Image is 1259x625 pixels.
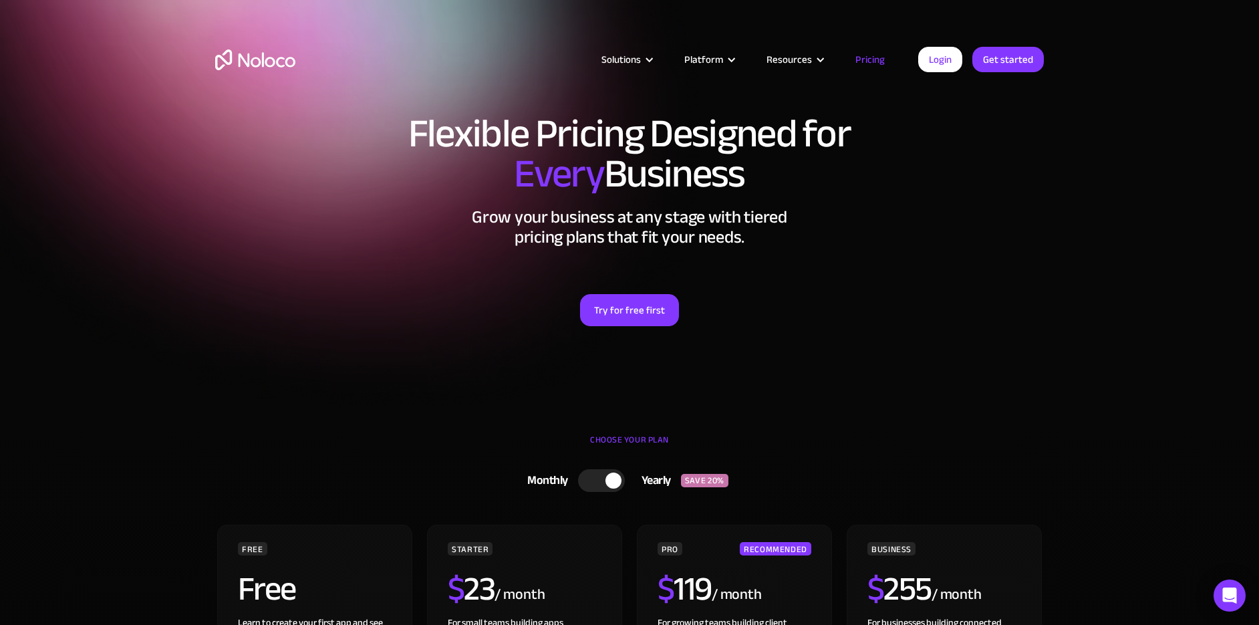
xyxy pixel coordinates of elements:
div: Platform [684,51,723,68]
a: Login [918,47,962,72]
div: FREE [238,542,267,555]
span: Every [514,136,604,211]
div: Solutions [601,51,641,68]
div: Open Intercom Messenger [1214,580,1246,612]
div: CHOOSE YOUR PLAN [215,430,1044,463]
h1: Flexible Pricing Designed for Business [215,114,1044,194]
div: SAVE 20% [681,474,728,487]
div: Monthly [511,471,578,491]
div: / month [495,584,545,606]
a: Try for free first [580,294,679,326]
div: RECOMMENDED [740,542,811,555]
div: PRO [658,542,682,555]
span: $ [658,557,674,620]
div: / month [712,584,762,606]
div: Resources [750,51,839,68]
div: Yearly [625,471,681,491]
div: Solutions [585,51,668,68]
a: home [215,49,295,70]
h2: Free [238,572,296,606]
h2: 23 [448,572,495,606]
div: / month [932,584,982,606]
a: Pricing [839,51,901,68]
div: BUSINESS [867,542,916,555]
span: $ [448,557,464,620]
div: Platform [668,51,750,68]
div: STARTER [448,542,493,555]
span: $ [867,557,884,620]
h2: 119 [658,572,712,606]
h2: 255 [867,572,932,606]
a: Get started [972,47,1044,72]
div: Resources [766,51,812,68]
h2: Grow your business at any stage with tiered pricing plans that fit your needs. [215,207,1044,247]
